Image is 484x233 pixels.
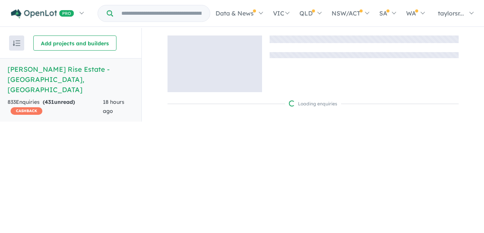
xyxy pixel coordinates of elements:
div: 833 Enquir ies [8,98,103,116]
h5: [PERSON_NAME] Rise Estate - [GEOGRAPHIC_DATA] , [GEOGRAPHIC_DATA] [8,64,134,95]
button: Add projects and builders [33,35,116,51]
div: Loading enquiries [289,100,337,108]
span: taylorsr... [438,9,464,17]
strong: ( unread) [43,99,75,105]
input: Try estate name, suburb, builder or developer [115,5,208,22]
img: sort.svg [13,40,20,46]
span: CASHBACK [11,107,42,115]
img: Openlot PRO Logo White [11,9,74,19]
span: 431 [45,99,54,105]
span: 18 hours ago [103,99,124,114]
